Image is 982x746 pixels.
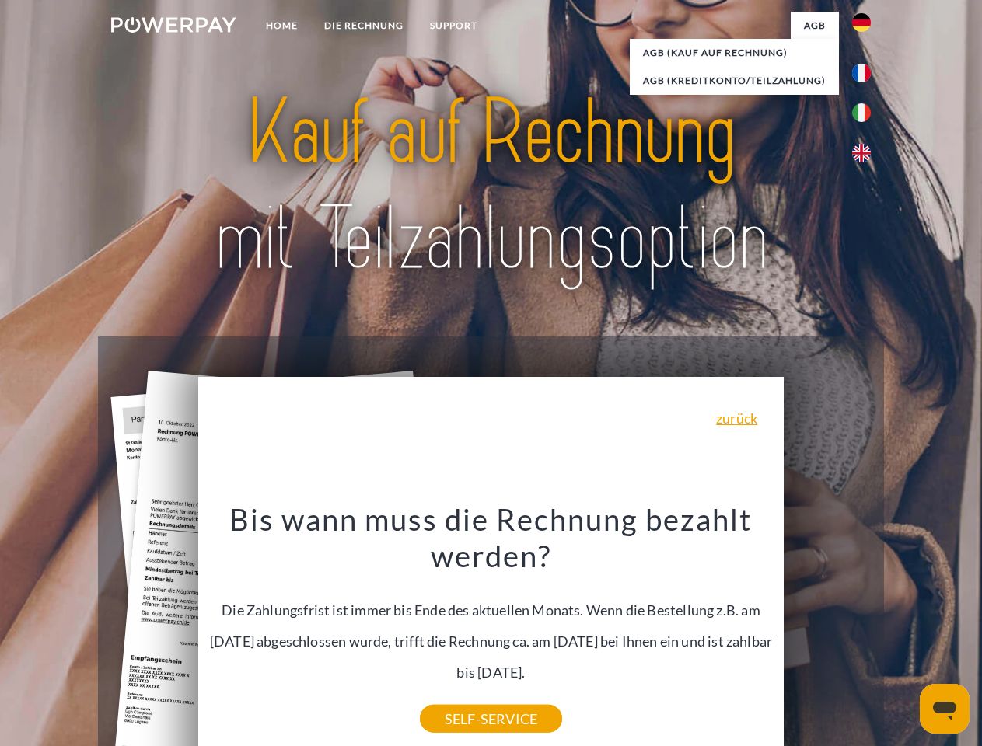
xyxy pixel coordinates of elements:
[716,411,757,425] a: zurück
[208,500,775,719] div: Die Zahlungsfrist ist immer bis Ende des aktuellen Monats. Wenn die Bestellung z.B. am [DATE] abg...
[630,67,839,95] a: AGB (Kreditkonto/Teilzahlung)
[791,12,839,40] a: agb
[852,144,871,162] img: en
[852,103,871,122] img: it
[852,13,871,32] img: de
[253,12,311,40] a: Home
[417,12,491,40] a: SUPPORT
[920,684,970,734] iframe: Schaltfläche zum Öffnen des Messaging-Fensters
[852,64,871,82] img: fr
[311,12,417,40] a: DIE RECHNUNG
[149,75,833,298] img: title-powerpay_de.svg
[630,39,839,67] a: AGB (Kauf auf Rechnung)
[208,500,775,575] h3: Bis wann muss die Rechnung bezahlt werden?
[111,17,236,33] img: logo-powerpay-white.svg
[420,705,562,733] a: SELF-SERVICE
